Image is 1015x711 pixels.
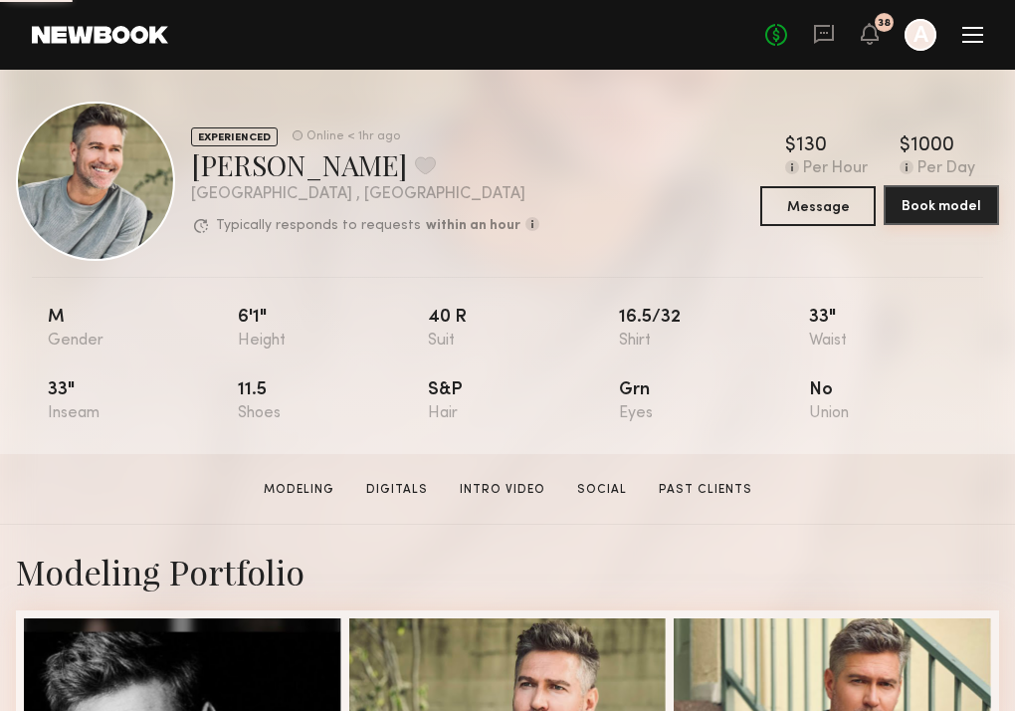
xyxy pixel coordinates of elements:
a: Past Clients [651,481,760,499]
div: Online < 1hr ago [306,130,400,143]
div: $ [900,136,911,156]
a: Intro Video [452,481,553,499]
div: [PERSON_NAME] [191,146,539,183]
div: 33" [48,381,238,422]
div: 1000 [911,136,954,156]
div: Modeling Portfolio [16,549,999,594]
a: Social [569,481,635,499]
div: 130 [796,136,827,156]
div: No [809,381,999,422]
div: [GEOGRAPHIC_DATA] , [GEOGRAPHIC_DATA] [191,186,539,203]
a: A [905,19,936,51]
div: Per Day [917,160,975,178]
div: M [48,309,238,350]
div: $ [785,136,796,156]
div: 33" [809,309,999,350]
div: 6'1" [238,309,428,350]
div: 38 [878,18,891,29]
a: Digitals [358,481,436,499]
div: 40 r [428,309,618,350]
a: Book model [884,186,999,226]
a: Modeling [256,481,342,499]
div: Grn [619,381,809,422]
b: within an hour [426,219,520,233]
div: 16.5/32 [619,309,809,350]
button: Message [760,186,876,226]
div: Per Hour [803,160,868,178]
div: EXPERIENCED [191,127,278,146]
p: Typically responds to requests [216,219,421,233]
div: 11.5 [238,381,428,422]
div: S&P [428,381,618,422]
button: Book model [884,185,999,225]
